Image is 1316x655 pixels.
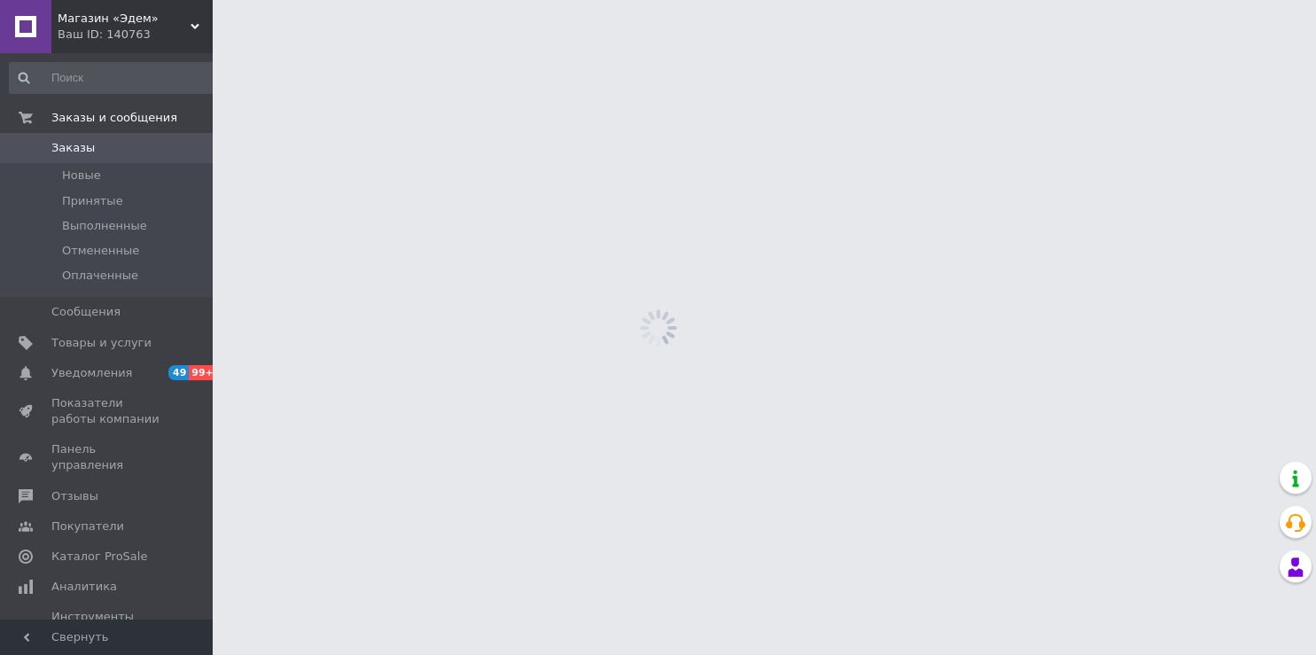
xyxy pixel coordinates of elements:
[51,579,117,595] span: Аналитика
[51,488,98,504] span: Отзывы
[51,549,147,565] span: Каталог ProSale
[51,441,164,473] span: Панель управления
[58,27,213,43] div: Ваш ID: 140763
[9,62,219,94] input: Поиск
[62,168,101,183] span: Новые
[51,519,124,534] span: Покупатели
[51,110,177,126] span: Заказы и сообщения
[62,193,123,209] span: Принятые
[51,365,132,381] span: Уведомления
[51,395,164,427] span: Показатели работы компании
[189,365,218,380] span: 99+
[51,304,121,320] span: Сообщения
[62,218,147,234] span: Выполненные
[58,11,191,27] span: Магазин «Эдем»
[51,335,152,351] span: Товары и услуги
[51,140,95,156] span: Заказы
[168,365,189,380] span: 49
[62,268,138,284] span: Оплаченные
[51,609,164,641] span: Инструменты вебмастера и SEO
[62,243,139,259] span: Отмененные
